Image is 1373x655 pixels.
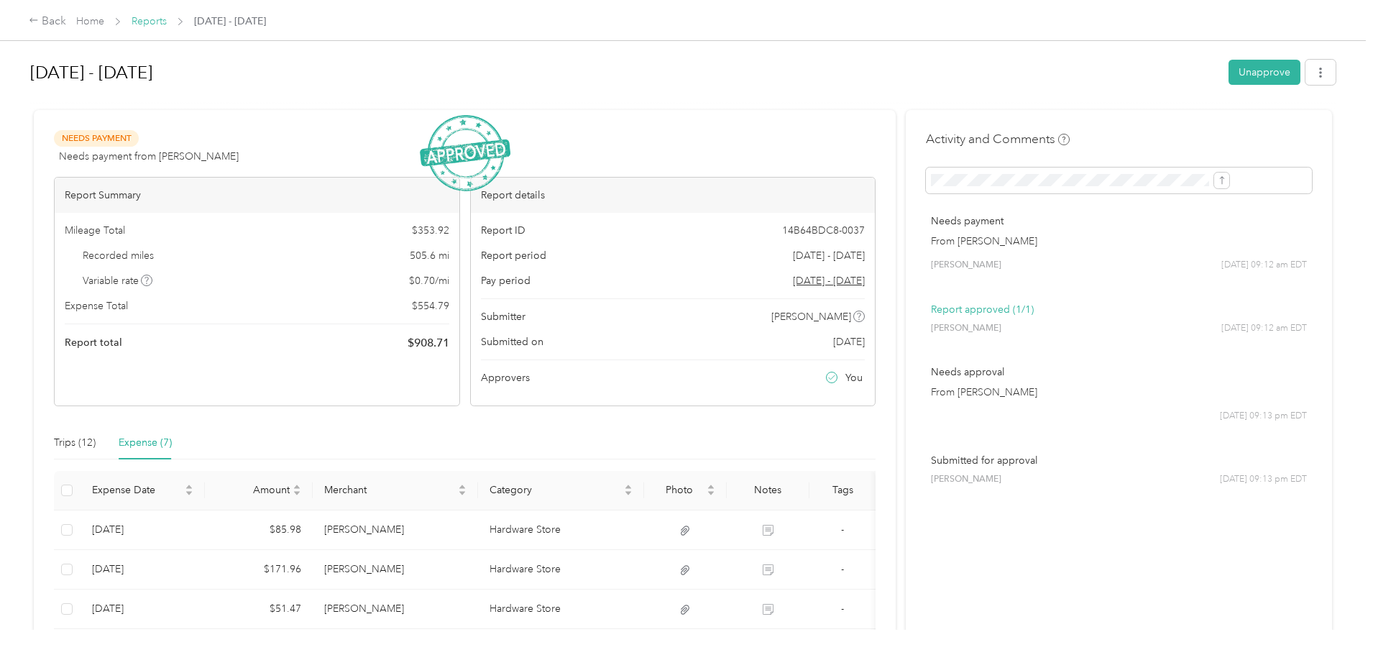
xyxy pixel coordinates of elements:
span: Submitted on [481,334,543,349]
div: Trips (12) [54,435,96,451]
a: Home [76,15,104,27]
span: Variable rate [83,273,153,288]
span: [PERSON_NAME] [931,473,1001,486]
span: Photo [656,484,704,496]
td: 8-31-2025 [81,550,205,590]
th: Expense Date [81,471,205,510]
span: caret-up [458,482,467,491]
a: Reports [132,15,167,27]
div: Tags [821,484,864,496]
td: - [809,550,876,590]
td: - [809,590,876,629]
th: Amount [205,471,313,510]
span: Amount [216,484,290,496]
span: Recorded miles [83,248,154,263]
span: Category [490,484,621,496]
td: $51.47 [205,590,313,629]
span: - [841,563,844,575]
td: Hardware Store [478,510,644,550]
p: From [PERSON_NAME] [931,234,1307,249]
td: 8-31-2025 [81,590,205,629]
span: [DATE] - [DATE] [194,14,266,29]
span: caret-down [458,489,467,498]
span: [DATE] 09:12 am EDT [1221,322,1307,335]
th: Notes [727,471,809,510]
span: - [841,523,844,536]
span: caret-up [293,482,301,491]
span: $ 0.70 / mi [409,273,449,288]
td: Hardware Store [478,590,644,629]
span: Merchant [324,484,456,496]
span: [PERSON_NAME] [931,322,1001,335]
td: $85.98 [205,510,313,550]
span: Go to pay period [793,273,865,288]
h4: Activity and Comments [926,130,1070,148]
th: Photo [644,471,727,510]
span: Expense Date [92,484,182,496]
th: Category [478,471,644,510]
span: caret-down [185,489,193,498]
span: Report period [481,248,546,263]
span: Expense Total [65,298,128,313]
span: Report total [65,335,122,350]
img: ApprovedStamp [420,115,510,192]
td: Lowe's [313,510,479,550]
td: Lowe's [313,590,479,629]
p: Submitted for approval [931,453,1307,468]
td: 8-31-2025 [81,510,205,550]
iframe: Everlance-gr Chat Button Frame [1292,574,1373,655]
p: Needs approval [931,365,1307,380]
span: caret-down [707,489,715,498]
span: Submitter [481,309,525,324]
p: From [PERSON_NAME] [931,385,1307,400]
td: $171.96 [205,550,313,590]
span: [DATE] 09:12 am EDT [1221,259,1307,272]
div: Report Summary [55,178,459,213]
span: [PERSON_NAME] [931,259,1001,272]
span: Needs payment from [PERSON_NAME] [59,149,239,164]
span: $ 353.92 [412,223,449,238]
div: Report details [471,178,876,213]
div: Back [29,13,66,30]
span: Needs Payment [54,130,139,147]
span: [DATE] 09:13 pm EDT [1220,473,1307,486]
span: Report ID [481,223,525,238]
span: 14B64BDC8-0037 [782,223,865,238]
span: You [845,370,863,385]
p: Report approved (1/1) [931,302,1307,317]
h1: Aug 25 - 31, 2025 [30,55,1218,90]
span: - [841,603,844,615]
span: caret-down [624,489,633,498]
span: [PERSON_NAME] [771,309,851,324]
span: Mileage Total [65,223,125,238]
span: Pay period [481,273,531,288]
span: Approvers [481,370,530,385]
td: - [809,510,876,550]
span: $ 908.71 [408,334,449,352]
span: caret-up [185,482,193,491]
th: Merchant [313,471,479,510]
span: caret-up [624,482,633,491]
div: Expense (7) [119,435,172,451]
span: 505.6 mi [410,248,449,263]
span: [DATE] 09:13 pm EDT [1220,410,1307,423]
span: [DATE] - [DATE] [793,248,865,263]
td: Hardware Store [478,550,644,590]
span: caret-down [293,489,301,498]
td: Lowe's [313,550,479,590]
button: Unapprove [1229,60,1300,85]
span: [DATE] [833,334,865,349]
span: $ 554.79 [412,298,449,313]
span: caret-up [707,482,715,491]
p: Needs payment [931,214,1307,229]
th: Tags [809,471,876,510]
